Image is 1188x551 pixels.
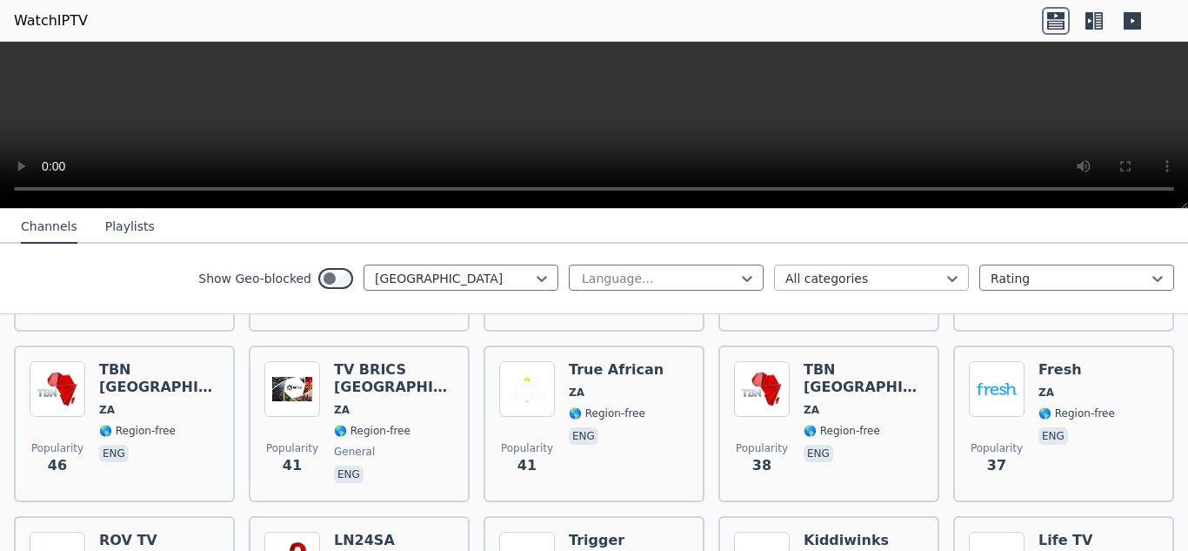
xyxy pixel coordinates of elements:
span: 37 [987,455,1006,476]
img: Fresh [969,361,1024,417]
span: 🌎 Region-free [334,424,410,438]
h6: Life TV [1038,532,1115,549]
img: TBN Africa [30,361,85,417]
p: eng [1038,427,1068,445]
h6: True African [569,361,664,379]
span: ZA [1038,386,1054,400]
h6: Fresh [1038,361,1115,379]
span: 41 [283,455,302,476]
span: Popularity [736,441,788,455]
a: WatchIPTV [14,10,88,31]
span: 🌎 Region-free [99,424,176,438]
span: ZA [334,403,350,417]
span: ZA [99,403,115,417]
span: 🌎 Region-free [569,407,645,420]
h6: TBN [GEOGRAPHIC_DATA] [99,361,219,396]
span: Popularity [501,441,553,455]
p: eng [99,445,129,462]
span: ZA [804,403,819,417]
h6: Kiddiwinks [804,532,889,549]
span: 41 [517,455,537,476]
span: Popularity [971,441,1023,455]
h6: Trigger [569,532,645,549]
button: Playlists [105,211,155,244]
span: 🌎 Region-free [1038,407,1115,420]
span: 🌎 Region-free [804,424,880,438]
p: eng [334,466,364,483]
h6: ROV TV [99,532,176,549]
button: Channels [21,211,77,244]
h6: TV BRICS [GEOGRAPHIC_DATA] [334,361,454,396]
p: eng [569,427,598,445]
h6: LN24SA [334,532,410,549]
span: 46 [48,455,67,476]
span: Popularity [31,441,83,455]
img: True African [499,361,555,417]
h6: TBN [GEOGRAPHIC_DATA] [804,361,924,396]
span: ZA [569,386,584,400]
label: Show Geo-blocked [198,270,311,287]
span: general [334,445,375,459]
span: Popularity [266,441,318,455]
span: 38 [752,455,771,476]
p: eng [804,445,833,462]
img: TV BRICS Africa [264,361,320,417]
img: TBN Africa [734,361,790,417]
